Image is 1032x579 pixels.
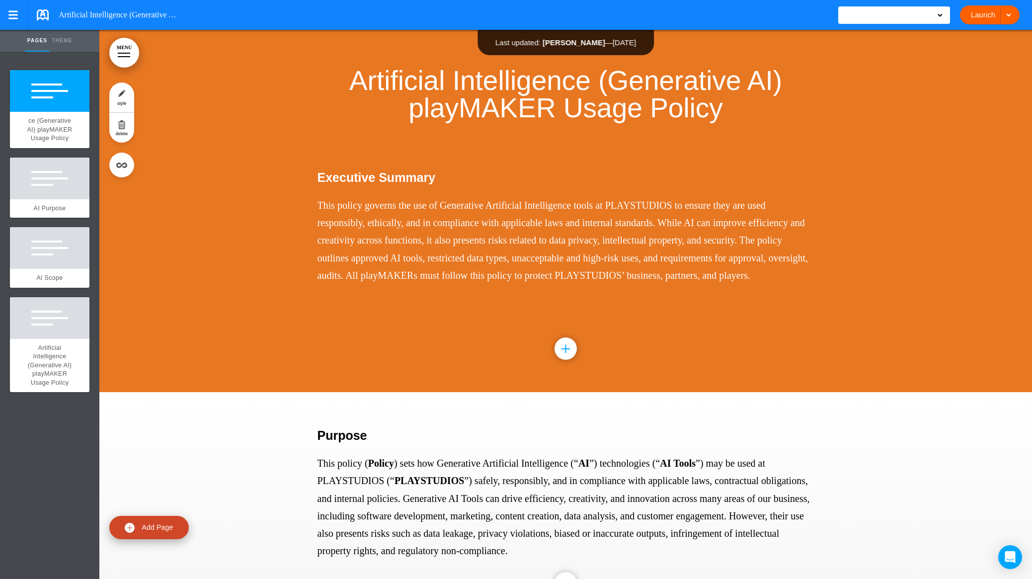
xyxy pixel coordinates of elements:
[10,112,89,148] a: ce (Generative AI) playMAKER Usage Policy
[34,205,66,212] span: AI Purpose
[495,38,541,47] span: Last updated:
[59,9,178,20] span: Artificial Intelligence (Generative AI) playMAKER Usage Policy
[318,458,810,556] span: This policy ( ) sets how Generative Artificial Intelligence (“ ”) technologies (“ ”) may be used ...
[349,65,782,123] span: Artificial Intelligence (Generative AI) playMAKER Usage Policy
[116,131,128,136] span: delete
[10,269,89,288] a: AI Scope
[318,428,367,442] strong: Purpose
[613,38,636,47] span: [DATE]
[967,5,999,24] a: Launch
[998,545,1022,569] div: Open Intercom Messenger
[125,523,135,533] img: add.svg
[543,38,605,47] span: [PERSON_NAME]
[578,458,589,469] strong: AI
[318,170,436,184] strong: Executive Summary
[28,344,72,386] span: Artificial Intelligence (Generative AI) playMAKER Usage Policy
[109,83,134,112] a: style
[109,516,189,539] a: Add Page
[318,200,808,281] span: This policy governs the use of Generative Artificial Intelligence tools at PLAYSTUDIOS to ensure ...
[10,339,89,393] a: Artificial Intelligence (Generative AI) playMAKER Usage Policy
[142,523,173,531] span: Add Page
[10,199,89,218] a: AI Purpose
[27,117,73,142] span: ce (Generative AI) playMAKER Usage Policy
[36,274,63,281] span: AI Scope
[117,101,127,106] span: style
[395,475,464,486] strong: PLAYSTUDIOS
[109,38,139,68] a: MENU
[25,30,50,52] a: Pages
[495,39,636,46] div: —
[50,30,75,52] a: Theme
[660,458,696,469] strong: AI Tools
[109,113,134,143] a: delete
[368,458,394,469] strong: Policy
